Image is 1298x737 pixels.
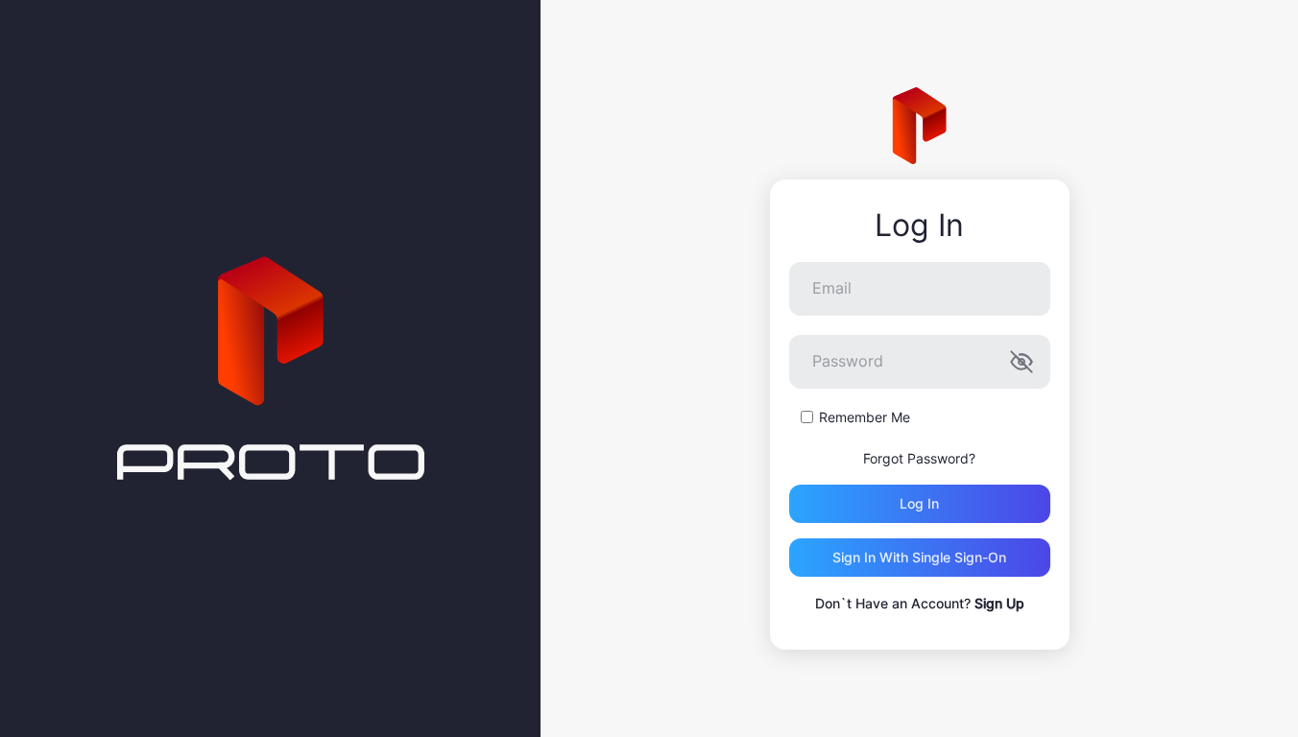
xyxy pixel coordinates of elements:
[789,538,1050,577] button: Sign in With Single Sign-On
[789,208,1050,243] div: Log In
[974,595,1024,611] a: Sign Up
[1010,350,1033,373] button: Password
[789,335,1050,389] input: Password
[789,592,1050,615] p: Don`t Have an Account?
[789,485,1050,523] button: Log in
[832,550,1006,565] div: Sign in With Single Sign-On
[900,496,939,511] div: Log in
[819,408,910,427] label: Remember Me
[863,450,975,466] a: Forgot Password?
[789,262,1050,316] input: Email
